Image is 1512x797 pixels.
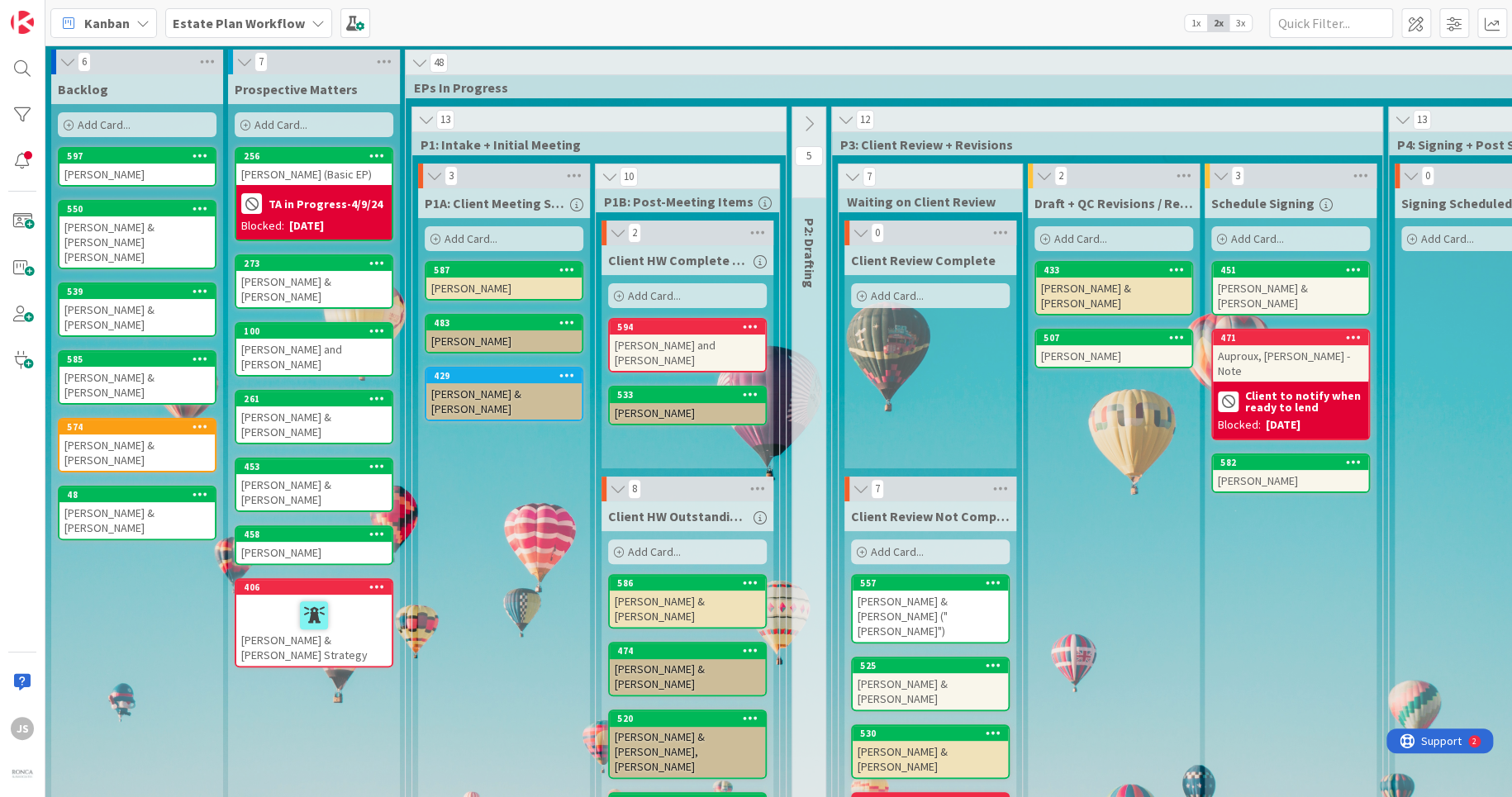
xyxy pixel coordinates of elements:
div: [PERSON_NAME] & [PERSON_NAME], [PERSON_NAME] [610,726,765,777]
span: 7 [871,479,884,499]
div: 520 [610,711,765,726]
div: [PERSON_NAME] & [PERSON_NAME] [59,367,215,403]
div: [PERSON_NAME] and [PERSON_NAME] [610,334,765,371]
div: 458[PERSON_NAME] [236,527,392,563]
span: Add Card... [871,288,924,303]
span: P3: Client Review + Revisions [840,136,1362,153]
div: 585 [67,353,215,365]
div: Auproux, [PERSON_NAME] - Note [1213,345,1368,382]
div: 273[PERSON_NAME] & [PERSON_NAME] [236,256,392,307]
div: 471Auproux, [PERSON_NAME] - Note [1213,330,1368,382]
span: 5 [795,146,823,166]
div: 433 [1036,263,1191,278]
div: 557 [853,576,1008,591]
div: 507 [1044,332,1191,344]
div: [PERSON_NAME] & [PERSON_NAME] [236,271,392,307]
div: 100 [236,324,392,339]
div: [PERSON_NAME] [236,542,392,563]
div: 451 [1220,264,1368,276]
div: [PERSON_NAME] [610,402,765,424]
div: 586 [617,577,765,589]
div: [PERSON_NAME] & [PERSON_NAME] [853,741,1008,777]
span: Add Card... [1231,231,1284,246]
span: Kanban [84,13,130,33]
div: 471 [1220,332,1368,344]
span: Add Card... [445,231,497,246]
div: 483 [426,315,582,330]
div: [PERSON_NAME] and [PERSON_NAME] [236,339,392,375]
span: Signing Scheduled [1401,195,1512,211]
div: 433 [1044,264,1191,276]
div: 533 [610,387,765,402]
div: 451 [1213,263,1368,278]
span: 3x [1229,15,1252,31]
span: Add Card... [628,288,681,303]
span: Client HW Complete - Office Work [608,252,749,268]
div: 507 [1036,330,1191,345]
span: Client Review Complete [851,252,996,268]
div: 429[PERSON_NAME] & [PERSON_NAME] [426,368,582,420]
div: 582[PERSON_NAME] [1213,455,1368,491]
span: 13 [1413,110,1431,130]
div: 453 [236,459,392,474]
div: 520 [617,713,765,724]
div: 585[PERSON_NAME] & [PERSON_NAME] [59,352,215,403]
span: 6 [78,52,91,72]
span: 7 [254,52,268,72]
span: P1B: Post-Meeting Items [604,193,758,210]
div: [PERSON_NAME] [426,278,582,299]
div: [PERSON_NAME] & [PERSON_NAME] [610,591,765,627]
div: 597 [59,149,215,164]
div: 48 [67,489,215,500]
div: 453[PERSON_NAME] & [PERSON_NAME] [236,459,392,510]
input: Quick Filter... [1269,8,1393,38]
span: P2: Drafting [801,218,818,288]
div: 256 [236,149,392,164]
div: 574[PERSON_NAME] & [PERSON_NAME] [59,420,215,471]
span: Add Card... [1054,231,1107,246]
div: 582 [1220,457,1368,468]
div: 433[PERSON_NAME] & [PERSON_NAME] [1036,263,1191,314]
img: Visit kanbanzone.com [11,11,34,34]
div: 458 [244,529,392,540]
div: 586 [610,576,765,591]
div: 483[PERSON_NAME] [426,315,582,352]
div: 594 [610,320,765,334]
div: 261[PERSON_NAME] & [PERSON_NAME] [236,391,392,443]
div: [DATE] [1266,416,1300,434]
span: 3 [1231,166,1244,186]
div: 533 [617,389,765,401]
span: Schedule Signing [1211,195,1315,211]
div: [PERSON_NAME] [59,164,215,185]
span: 2x [1207,15,1229,31]
div: 429 [434,370,582,382]
div: [PERSON_NAME] [1036,345,1191,367]
div: 587 [426,263,582,278]
span: Client Review Not Complete [851,508,1010,524]
div: 530 [853,726,1008,741]
div: [PERSON_NAME] & [PERSON_NAME] [59,434,215,471]
div: 539[PERSON_NAME] & [PERSON_NAME] [59,284,215,335]
div: [PERSON_NAME] & [PERSON_NAME] [59,299,215,335]
span: 12 [856,110,874,130]
div: [PERSON_NAME] & [PERSON_NAME] [59,502,215,538]
span: Draft + QC Revisions / Review Mtg [1034,195,1193,211]
div: 256[PERSON_NAME] (Basic EP) [236,149,392,185]
div: 474 [617,645,765,657]
div: Blocked: [1218,416,1261,434]
span: Add Card... [628,544,681,559]
div: 406 [244,581,392,593]
div: JS [11,717,34,740]
div: 525 [853,658,1008,673]
div: 533[PERSON_NAME] [610,387,765,424]
div: 261 [236,391,392,406]
div: 539 [59,284,215,299]
div: [PERSON_NAME] & [PERSON_NAME] [1213,278,1368,314]
div: 48 [59,487,215,502]
div: 406[PERSON_NAME] & [PERSON_NAME] Strategy [236,580,392,666]
div: Blocked: [241,217,284,235]
span: Add Card... [78,117,131,132]
span: 0 [871,223,884,243]
span: P1A: Client Meeting Scheduled [425,195,565,211]
span: Client HW Outstanding - Pre-Drafting Checklist [608,508,749,524]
